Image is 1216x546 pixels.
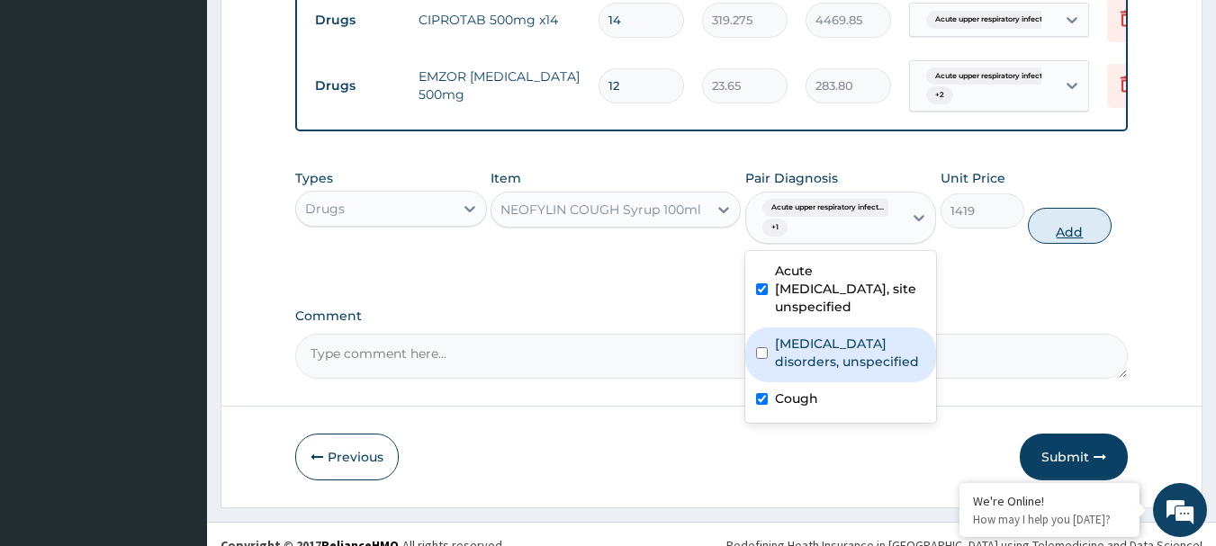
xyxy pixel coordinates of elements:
td: EMZOR [MEDICAL_DATA] 500mg [410,58,590,112]
div: NEOFYLIN COUGH Syrup 100ml [500,201,701,219]
textarea: Type your message and hit 'Enter' [9,359,343,422]
label: Pair Diagnosis [745,169,838,187]
button: Add [1028,208,1112,244]
label: Comment [295,309,1129,324]
button: Submit [1020,434,1128,480]
span: + 2 [926,86,953,104]
span: Acute upper respiratory infect... [926,67,1057,85]
div: Drugs [305,200,345,218]
label: Unit Price [941,169,1005,187]
label: Item [491,169,521,187]
button: Previous [295,434,399,480]
img: d_794563401_company_1708531726252_794563401 [33,90,73,135]
span: We're online! [104,160,248,342]
label: [MEDICAL_DATA] disorders, unspecified [775,335,926,371]
td: Drugs [306,4,410,37]
label: Types [295,171,333,186]
p: How may I help you today? [973,512,1126,527]
span: + 1 [762,219,788,237]
label: Cough [775,389,818,407]
span: Acute upper respiratory infect... [926,11,1057,29]
div: Minimize live chat window [295,9,338,52]
div: We're Online! [973,493,1126,509]
span: Acute upper respiratory infect... [762,199,893,217]
label: Acute [MEDICAL_DATA], site unspecified [775,262,926,316]
td: CIPROTAB 500mg x14 [410,2,590,38]
div: Chat with us now [94,101,302,124]
td: Drugs [306,69,410,103]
